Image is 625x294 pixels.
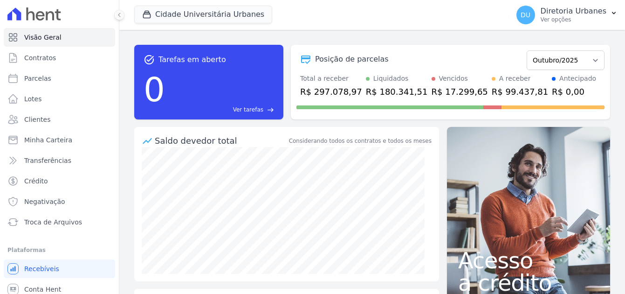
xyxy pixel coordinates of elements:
[4,151,115,170] a: Transferências
[233,105,263,114] span: Ver tarefas
[289,137,432,145] div: Considerando todos os contratos e todos os meses
[499,74,531,84] div: A receber
[4,172,115,190] a: Crédito
[24,197,65,206] span: Negativação
[559,74,596,84] div: Antecipado
[24,217,82,227] span: Troca de Arquivos
[373,74,409,84] div: Liquidados
[4,69,115,88] a: Parcelas
[458,249,599,272] span: Acesso
[24,33,62,42] span: Visão Geral
[144,65,165,114] div: 0
[4,259,115,278] a: Recebíveis
[4,90,115,108] a: Lotes
[541,7,606,16] p: Diretoria Urbanes
[24,156,71,165] span: Transferências
[439,74,468,84] div: Vencidos
[4,49,115,67] a: Contratos
[24,115,50,124] span: Clientes
[134,6,272,23] button: Cidade Universitária Urbanes
[267,106,274,113] span: east
[24,135,72,145] span: Minha Carteira
[521,12,530,18] span: DU
[432,85,488,98] div: R$ 17.299,65
[155,134,287,147] div: Saldo devedor total
[552,85,596,98] div: R$ 0,00
[24,94,42,104] span: Lotes
[7,245,111,256] div: Plataformas
[541,16,606,23] p: Ver opções
[24,176,48,186] span: Crédito
[158,54,226,65] span: Tarefas em aberto
[24,264,59,273] span: Recebíveis
[4,131,115,149] a: Minha Carteira
[24,285,61,294] span: Conta Hent
[4,192,115,211] a: Negativação
[24,74,51,83] span: Parcelas
[492,85,548,98] div: R$ 99.437,81
[24,53,56,63] span: Contratos
[366,85,428,98] div: R$ 180.341,51
[300,74,362,84] div: Total a receber
[4,28,115,47] a: Visão Geral
[315,54,389,65] div: Posição de parcelas
[4,213,115,231] a: Troca de Arquivos
[300,85,362,98] div: R$ 297.078,97
[509,2,625,28] button: DU Diretoria Urbanes Ver opções
[169,105,274,114] a: Ver tarefas east
[4,110,115,129] a: Clientes
[144,54,155,65] span: task_alt
[458,272,599,294] span: a crédito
